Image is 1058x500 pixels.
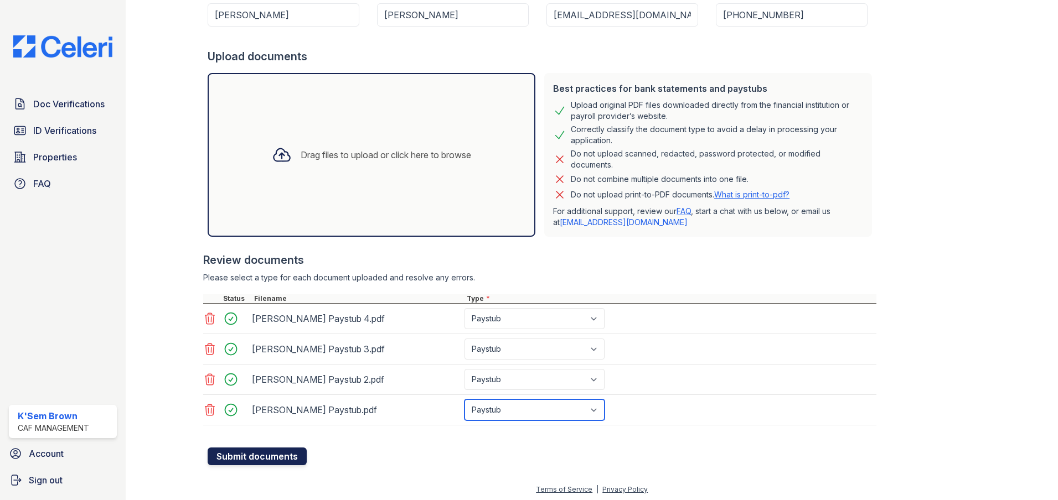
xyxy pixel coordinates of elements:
[571,148,863,170] div: Do not upload scanned, redacted, password protected, or modified documents.
[596,485,598,493] div: |
[560,217,688,227] a: [EMAIL_ADDRESS][DOMAIN_NAME]
[571,189,789,200] p: Do not upload print-to-PDF documents.
[29,473,63,487] span: Sign out
[252,294,465,303] div: Filename
[252,340,460,358] div: [PERSON_NAME] Paystub 3.pdf
[9,146,117,168] a: Properties
[221,294,252,303] div: Status
[9,173,117,195] a: FAQ
[203,272,876,283] div: Please select a type for each document uploaded and resolve any errors.
[571,100,863,122] div: Upload original PDF files downloaded directly from the financial institution or payroll provider’...
[465,294,876,303] div: Type
[4,35,121,58] img: CE_Logo_Blue-a8612792a0a2168367f1c8372b55b34899dd931a85d93a1a3d3e32e68fde9ad4.png
[4,442,121,465] a: Account
[602,485,648,493] a: Privacy Policy
[301,148,471,162] div: Drag files to upload or click here to browse
[571,124,863,146] div: Correctly classify the document type to avoid a delay in processing your application.
[29,447,64,460] span: Account
[208,49,876,64] div: Upload documents
[536,485,592,493] a: Terms of Service
[203,252,876,268] div: Review documents
[677,206,691,216] a: FAQ
[18,409,89,423] div: K'Sem Brown
[9,119,117,142] a: ID Verifications
[9,93,117,115] a: Doc Verifications
[252,371,460,388] div: [PERSON_NAME] Paystub 2.pdf
[208,447,307,465] button: Submit documents
[33,150,77,164] span: Properties
[4,469,121,491] a: Sign out
[252,401,460,419] div: [PERSON_NAME] Paystub.pdf
[33,124,96,137] span: ID Verifications
[252,310,460,327] div: [PERSON_NAME] Paystub 4.pdf
[18,423,89,434] div: CAF Management
[571,173,749,186] div: Do not combine multiple documents into one file.
[553,206,863,228] p: For additional support, review our , start a chat with us below, or email us at
[33,97,105,111] span: Doc Verifications
[553,82,863,95] div: Best practices for bank statements and paystubs
[714,190,789,199] a: What is print-to-pdf?
[33,177,51,190] span: FAQ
